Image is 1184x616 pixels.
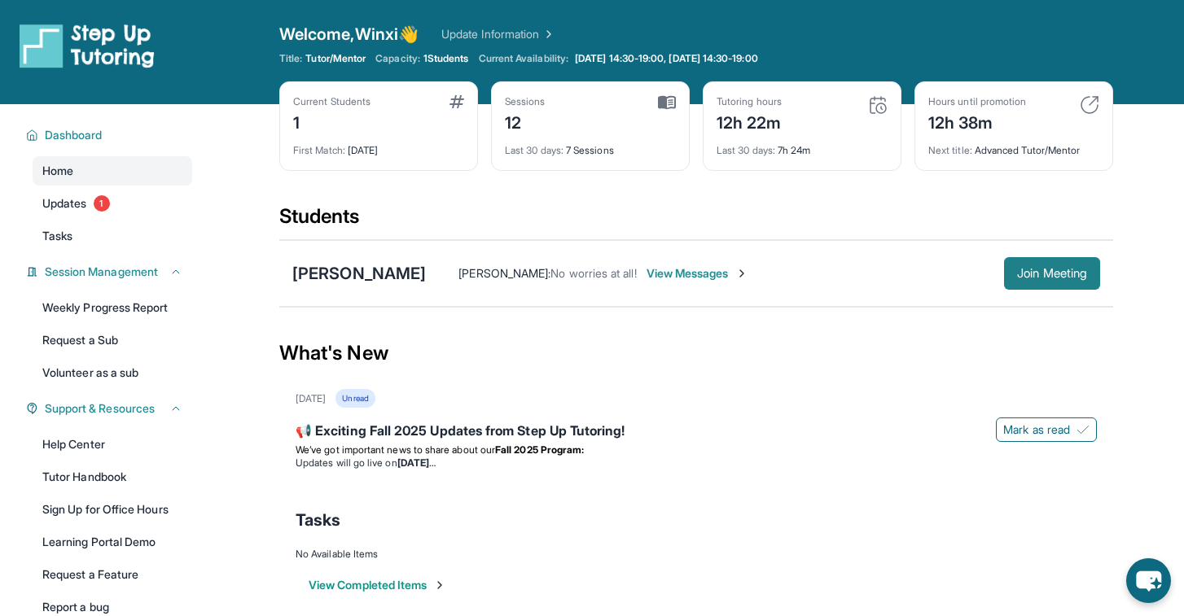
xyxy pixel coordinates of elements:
[33,560,192,589] a: Request a Feature
[647,265,748,282] span: View Messages
[33,293,192,322] a: Weekly Progress Report
[996,417,1097,442] button: Mark as read
[375,52,420,65] span: Capacity:
[717,134,888,157] div: 7h 24m
[279,317,1113,389] div: What's New
[296,457,1097,470] li: Updates will go live on
[309,577,446,593] button: View Completed Items
[928,108,1026,134] div: 12h 38m
[539,26,555,42] img: Chevron Right
[1077,423,1090,436] img: Mark as read
[33,189,192,218] a: Updates1
[1003,422,1070,438] span: Mark as read
[45,400,155,417] span: Support & Resources
[94,195,110,212] span: 1
[505,144,563,156] span: Last 30 days :
[296,392,326,405] div: [DATE]
[423,52,469,65] span: 1 Students
[397,457,436,469] strong: [DATE]
[33,156,192,186] a: Home
[33,462,192,491] a: Tutor Handbook
[296,443,495,456] span: We’ve got important news to share about our
[449,95,464,108] img: card
[45,264,158,280] span: Session Management
[279,52,302,65] span: Title:
[479,52,568,65] span: Current Availability:
[1017,269,1087,278] span: Join Meeting
[33,325,192,355] a: Request a Sub
[717,108,782,134] div: 12h 22m
[20,23,155,68] img: logo
[296,509,340,531] span: Tasks
[505,95,546,108] div: Sessions
[505,134,676,157] div: 7 Sessions
[33,527,192,557] a: Learning Portal Demo
[293,108,371,134] div: 1
[658,95,676,110] img: card
[458,266,550,280] span: [PERSON_NAME] :
[279,203,1113,239] div: Students
[575,52,758,65] span: [DATE] 14:30-19:00, [DATE] 14:30-19:00
[1004,257,1100,290] button: Join Meeting
[296,548,1097,561] div: No Available Items
[38,264,182,280] button: Session Management
[572,52,761,65] a: [DATE] 14:30-19:00, [DATE] 14:30-19:00
[33,495,192,524] a: Sign Up for Office Hours
[868,95,888,115] img: card
[33,358,192,387] a: Volunteer as a sub
[928,134,1099,157] div: Advanced Tutor/Mentor
[293,134,464,157] div: [DATE]
[495,443,584,456] strong: Fall 2025 Program:
[42,195,87,212] span: Updates
[735,267,748,280] img: Chevron-Right
[292,262,426,285] div: [PERSON_NAME]
[42,228,72,244] span: Tasks
[505,108,546,134] div: 12
[279,23,419,46] span: Welcome, Winxi 👋
[928,95,1026,108] div: Hours until promotion
[33,430,192,459] a: Help Center
[550,266,636,280] span: No worries at all!
[717,144,775,156] span: Last 30 days :
[1126,558,1171,603] button: chat-button
[38,400,182,417] button: Support & Resources
[33,221,192,251] a: Tasks
[42,163,73,179] span: Home
[296,421,1097,443] div: 📢 Exciting Fall 2025 Updates from Step Up Tutoring!
[928,144,972,156] span: Next title :
[1080,95,1099,115] img: card
[335,389,375,408] div: Unread
[293,144,345,156] span: First Match :
[38,127,182,143] button: Dashboard
[717,95,782,108] div: Tutoring hours
[293,95,371,108] div: Current Students
[441,26,555,42] a: Update Information
[45,127,103,143] span: Dashboard
[305,52,366,65] span: Tutor/Mentor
